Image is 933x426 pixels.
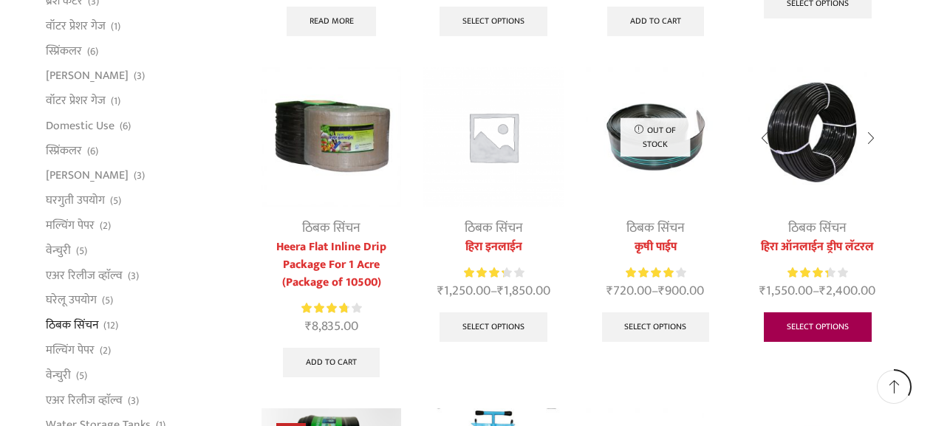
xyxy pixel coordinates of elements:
[46,388,123,413] a: एअर रिलीज व्हाॅल्व
[87,144,98,159] span: (6)
[787,265,847,281] div: Rated 3.40 out of 5
[46,63,129,89] a: [PERSON_NAME]
[46,337,95,363] a: मल्चिंग पेपर
[46,263,123,288] a: एअर रिलीज व्हाॅल्व
[497,280,550,302] bdi: 1,850.00
[748,67,887,207] img: Heera Online Drip Lateral
[46,163,129,188] a: [PERSON_NAME]
[134,69,145,83] span: (3)
[46,363,71,388] a: वेन्चुरी
[76,244,87,258] span: (5)
[102,293,113,308] span: (5)
[607,7,704,36] a: Add to cart: “रेन पाईप”
[626,265,674,281] span: Rated out of 5
[464,265,504,281] span: Rated out of 5
[465,217,523,239] a: ठिबक सिंचन
[586,281,725,301] span: –
[586,238,725,256] a: कृषी पाईप
[440,7,547,36] a: Select options for “फ्लॅट इनलाईन ड्रीप”
[283,348,380,377] a: Add to cart: “Heera Flat Inline Drip Package For 1 Acre (Package of 10500)”
[46,113,115,138] a: Domestic Use
[606,280,613,302] span: ₹
[46,238,71,263] a: वेन्चुरी
[437,280,491,302] bdi: 1,250.00
[128,394,139,408] span: (3)
[658,280,665,302] span: ₹
[606,280,652,302] bdi: 720.00
[301,300,361,316] div: Rated 3.81 out of 5
[287,7,377,36] a: Select options for “हिरा प्रीपंच पेप्सी”
[46,138,82,163] a: स्प्रिंकलर
[128,269,139,284] span: (3)
[87,44,98,59] span: (6)
[46,313,98,338] a: ठिबक सिंचन
[586,67,725,207] img: कृषी पाईप
[626,265,686,281] div: Rated 4.00 out of 5
[764,312,872,342] a: Select options for “हिरा ऑनलाईन ड्रीप लॅटरल”
[819,280,875,302] bdi: 2,400.00
[110,193,121,208] span: (5)
[262,238,401,292] a: Heera Flat Inline Drip Package For 1 Acre (Package of 10500)
[103,318,118,333] span: (12)
[262,67,401,207] img: Flat Inline
[759,280,766,302] span: ₹
[423,67,563,207] img: Placeholder
[46,38,82,63] a: स्प्रिंकलर
[46,288,97,313] a: घरेलू उपयोग
[788,217,847,239] a: ठिबक सिंचन
[46,89,106,114] a: वॉटर प्रेशर गेज
[46,13,106,38] a: वॉटर प्रेशर गेज
[658,280,704,302] bdi: 900.00
[46,213,95,238] a: मल्चिंग पेपर
[134,168,145,183] span: (3)
[626,217,685,239] a: ठिबक सिंचन
[120,119,131,134] span: (6)
[497,280,504,302] span: ₹
[819,280,826,302] span: ₹
[76,368,87,383] span: (5)
[440,312,547,342] a: Select options for “हिरा इनलाईन”
[748,281,887,301] span: –
[464,265,524,281] div: Rated 3.33 out of 5
[748,238,887,256] a: हिरा ऑनलाईन ड्रीप लॅटरल
[100,343,111,358] span: (2)
[305,315,312,337] span: ₹
[302,217,360,239] a: ठिबक सिंचन
[437,280,444,302] span: ₹
[100,219,111,233] span: (2)
[111,19,120,34] span: (1)
[787,265,828,281] span: Rated out of 5
[46,188,105,213] a: घरगुती उपयोग
[759,280,813,302] bdi: 1,550.00
[602,312,710,342] a: Select options for “कृषी पाईप”
[423,281,563,301] span: –
[305,315,358,337] bdi: 8,835.00
[301,300,347,316] span: Rated out of 5
[621,118,691,157] p: Out of stock
[423,238,563,256] a: हिरा इनलाईन
[111,94,120,109] span: (1)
